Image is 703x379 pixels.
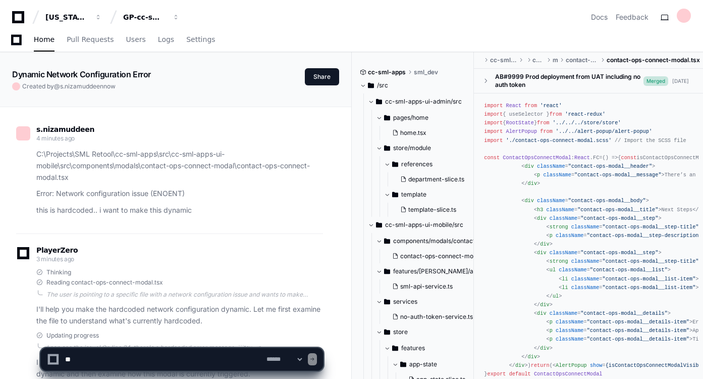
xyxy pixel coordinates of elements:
span: components [532,56,544,64]
span: features/[PERSON_NAME]/api [393,267,478,275]
span: Pull Requests [67,36,114,42]
button: pages/home [376,110,475,126]
span: './contact-ops-connect-modal.scss' [506,137,611,144]
span: contact-ops-connect-modal.tsx [400,252,492,260]
span: className [571,258,599,264]
span: < = > [547,224,702,230]
svg: Directory [384,235,390,247]
span: < = > [521,198,649,204]
span: div [537,310,546,316]
button: references [384,156,475,172]
span: p [550,232,553,239]
span: </ > [547,293,562,299]
svg: Directory [392,158,398,170]
p: this is hardcoded.. i want to make this dynamic [36,205,323,216]
span: from [537,120,550,126]
span: store [393,328,408,336]
span: import [484,111,503,117]
span: div [537,250,546,256]
span: React [506,103,521,109]
span: li [562,276,568,282]
span: cc-sml-apps [368,68,406,76]
span: className [537,163,565,169]
span: const [621,155,636,161]
span: Users [126,36,146,42]
span: </ > [521,180,540,186]
span: className [550,215,577,221]
span: < = > [559,285,698,291]
span: 'react-redux' [565,111,606,117]
button: sml-api-service.ts [388,279,477,294]
span: < = > [547,267,671,273]
span: import [484,137,503,144]
svg: Directory [384,265,390,277]
span: div [528,180,537,186]
p: C:\Projects\SML Retool\cc-sml-apps\src\cc-sml-apps-ui-mobile\src\components\modals\contact-ops-co... [36,149,323,183]
span: "contact-ops-modal__details-item" [587,319,689,325]
span: Merged [643,76,668,86]
span: '../../alert-popup/alert-popup' [556,128,652,134]
a: Settings [186,28,215,52]
span: < = > [534,172,665,178]
svg: Directory [392,188,398,201]
button: template-slice.ts [396,203,469,217]
button: store [376,324,483,340]
span: no-auth-token-service.ts [400,313,473,321]
div: [DATE] [672,77,689,85]
span: "contact-ops-modal__step" [580,215,658,221]
span: className [571,285,599,291]
span: "contact-ops-modal__list-item" [602,285,695,291]
span: () => [603,155,618,161]
span: "contact-ops-modal__list" [590,267,668,273]
span: "contact-ops-modal__list-item" [602,276,695,282]
button: cc-sml-apps-ui-admin/src [368,93,475,110]
span: Home [34,36,55,42]
span: p [537,172,540,178]
button: contact-ops-connect-modal.tsx [388,249,485,263]
span: ul [553,293,559,299]
span: /src [377,81,388,89]
span: div [537,215,546,221]
span: className [537,198,565,204]
span: import [484,103,503,109]
div: GP-cc-sml-apps [123,12,167,22]
span: < = > [534,207,662,213]
button: store/module [376,140,475,156]
span: "contact-ops-modal__step" [580,250,658,256]
span: modals [553,56,558,64]
span: from [550,111,562,117]
span: className [547,207,574,213]
button: services [376,294,483,310]
svg: Directory [368,79,374,91]
span: className [556,327,583,334]
span: 4 minutes ago [36,134,75,142]
svg: Directory [384,142,390,154]
span: Created by [22,82,116,90]
span: p [550,319,553,325]
span: strong [550,224,568,230]
span: references [401,160,432,168]
button: no-auth-token-service.ts [388,310,477,324]
span: AlertPopup [506,128,537,134]
span: className [571,224,599,230]
span: ContactOpsConnectModal [503,155,571,161]
span: ul [550,267,556,273]
span: template [401,191,426,199]
span: className [550,250,577,256]
span: h3 [537,207,543,213]
span: "contact-ops-modal__message" [574,172,662,178]
span: from [540,128,553,134]
span: < = > [521,163,655,169]
span: "contact-ops-modal__details-item" [587,327,689,334]
span: div [524,163,533,169]
span: < = > [547,327,693,334]
a: Pull Requests [67,28,114,52]
span: RootState [506,120,533,126]
span: div [540,302,549,308]
span: // Import the SCSS file [615,137,686,144]
span: className [559,267,586,273]
span: className [550,310,577,316]
span: services [393,298,417,306]
a: Docs [591,12,608,22]
span: </ > [534,241,553,247]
